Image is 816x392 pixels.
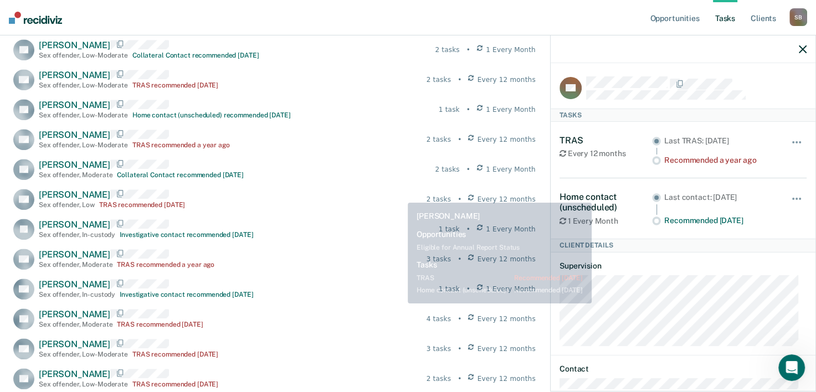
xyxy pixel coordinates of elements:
div: Sex offender , In-custody [39,231,115,239]
div: • [458,374,461,384]
span: 1 Every Month [486,164,536,174]
div: TRAS recommended [DATE] [117,321,203,328]
div: Collateral Contact recommended [DATE] [117,171,244,179]
div: Sex offender , Low-Moderate [39,350,128,358]
div: 2 tasks [435,164,459,174]
div: Investigative contact recommended [DATE] [120,231,253,239]
span: 1 Every Month [486,284,536,294]
span: [PERSON_NAME] [39,40,110,50]
div: Tasks [551,109,815,122]
div: • [458,75,461,85]
div: Sex offender , Moderate [39,321,112,328]
div: • [466,224,470,234]
span: Every 12 months [478,194,536,204]
div: 3 tasks [427,254,451,264]
span: [PERSON_NAME] [39,189,110,200]
div: Sex offender , Low-Moderate [39,141,128,149]
div: TRAS recommended [DATE] [132,350,218,358]
div: 2 tasks [427,374,451,384]
iframe: Intercom live chat [778,354,805,381]
span: Every 12 months [478,374,536,384]
span: [PERSON_NAME] [39,339,110,349]
div: 2 tasks [427,75,451,85]
div: Sex offender , Moderate [39,171,112,179]
div: TRAS recommended [DATE] [99,201,185,209]
span: Every 12 months [478,135,536,145]
div: • [458,344,461,354]
span: 1 Every Month [486,45,536,55]
span: 1 Every Month [486,105,536,115]
div: TRAS [560,135,652,146]
div: Sex offender , In-custody [39,291,115,298]
div: 1 task [439,284,460,294]
div: Every 12 months [560,149,652,158]
div: Home contact (unscheduled) recommended [DATE] [132,111,291,119]
div: 2 tasks [427,194,451,204]
span: [PERSON_NAME] [39,100,110,110]
span: [PERSON_NAME] [39,369,110,379]
div: Recommended [DATE] [664,216,776,225]
div: Home contact (unscheduled) [560,192,652,213]
div: • [466,45,470,55]
div: TRAS recommended a year ago [117,261,214,269]
span: [PERSON_NAME] [39,219,110,230]
span: [PERSON_NAME] [39,70,110,80]
div: • [466,105,470,115]
span: [PERSON_NAME] [39,130,110,140]
div: Last contact: [DATE] [664,193,776,202]
div: • [466,284,470,294]
span: [PERSON_NAME] [39,309,110,319]
div: TRAS recommended a year ago [132,141,230,149]
span: 1 Every Month [486,224,536,234]
span: Every 12 months [478,254,536,264]
div: 2 tasks [427,135,451,145]
div: Sex offender , Low-Moderate [39,111,128,119]
div: Sex offender , Low-Moderate [39,380,128,388]
div: Client Details [551,239,815,252]
div: 4 tasks [427,314,451,324]
span: Every 12 months [478,75,536,85]
div: TRAS recommended [DATE] [132,380,218,388]
dt: Contact [560,364,807,374]
span: [PERSON_NAME] [39,279,110,290]
div: 1 task [439,224,460,234]
div: Collateral Contact recommended [DATE] [132,51,259,59]
span: Every 12 months [478,314,536,324]
div: • [458,254,461,264]
div: • [466,164,470,174]
div: 1 task [439,105,460,115]
div: Sex offender , Low [39,201,95,209]
div: Sex offender , Moderate [39,261,112,269]
div: 1 Every Month [560,216,652,226]
img: Recidiviz [9,12,62,24]
div: S B [789,8,807,26]
div: • [458,314,461,324]
div: Sex offender , Low-Moderate [39,81,128,89]
div: • [458,194,461,204]
div: Last TRAS: [DATE] [664,136,776,146]
div: 2 tasks [435,45,459,55]
dt: Supervision [560,261,807,271]
div: Recommended a year ago [664,156,776,165]
div: Investigative contact recommended [DATE] [120,291,253,298]
span: [PERSON_NAME] [39,249,110,260]
span: [PERSON_NAME] [39,159,110,170]
div: TRAS recommended [DATE] [132,81,218,89]
div: 3 tasks [427,344,451,354]
span: Every 12 months [478,344,536,354]
div: • [458,135,461,145]
div: Sex offender , Low-Moderate [39,51,128,59]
